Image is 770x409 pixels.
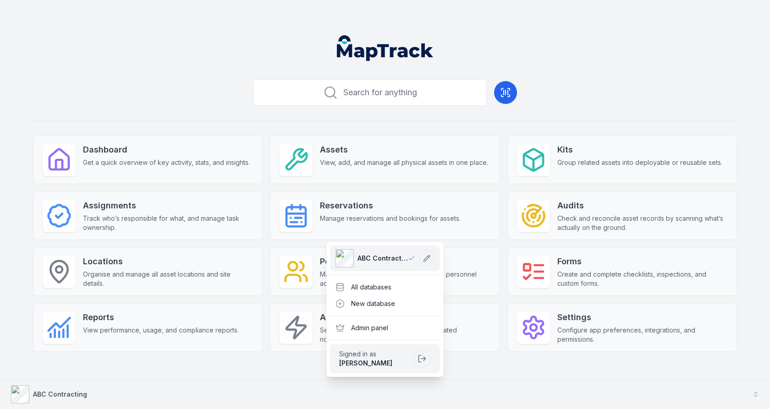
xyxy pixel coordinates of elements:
strong: ABC Contracting [33,390,87,398]
span: ABC Contracting [357,254,408,263]
div: All databases [330,279,440,295]
div: Admin panel [330,320,440,336]
div: New database [330,295,440,312]
div: ABC Contracting [326,242,444,377]
span: Signed in as [339,349,410,359]
strong: [PERSON_NAME] [339,359,392,367]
